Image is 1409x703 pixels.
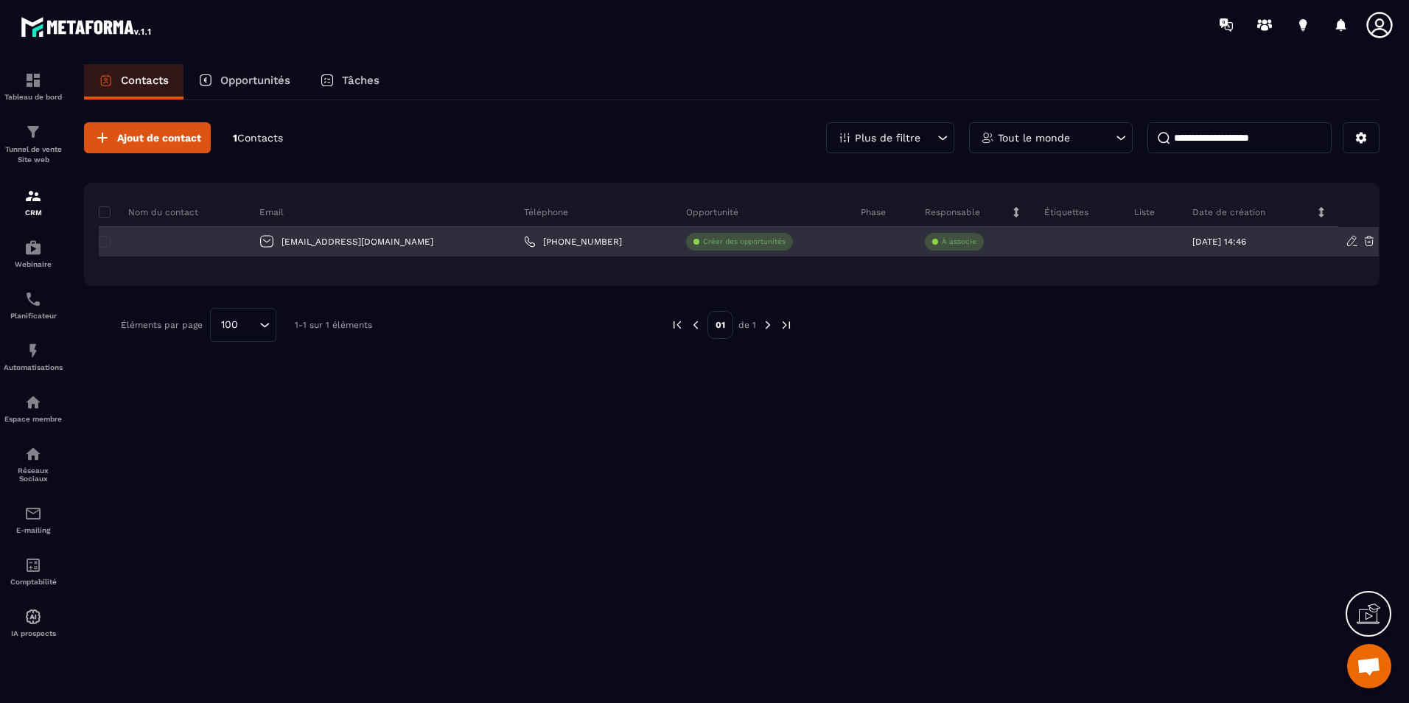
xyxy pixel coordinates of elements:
p: [DATE] 14:46 [1192,237,1246,247]
a: schedulerschedulerPlanificateur [4,279,63,331]
img: formation [24,187,42,205]
img: formation [24,123,42,141]
p: 01 [707,311,733,339]
p: Créer des opportunités [703,237,786,247]
span: Contacts [237,132,283,144]
a: automationsautomationsWebinaire [4,228,63,279]
img: prev [689,318,702,332]
p: Liste [1134,206,1155,218]
p: Opportunités [220,74,290,87]
p: Opportunité [686,206,738,218]
p: de 1 [738,319,756,331]
a: Opportunités [183,64,305,99]
p: Email [259,206,284,218]
img: automations [24,239,42,256]
button: Ajout de contact [84,122,211,153]
p: Tunnel de vente Site web [4,144,63,165]
a: automationsautomationsAutomatisations [4,331,63,382]
p: À associe [942,237,976,247]
p: Plus de filtre [855,133,920,143]
p: Webinaire [4,260,63,268]
p: Tâches [342,74,380,87]
p: 1 [233,131,283,145]
p: Contacts [121,74,169,87]
p: Espace membre [4,415,63,423]
img: scheduler [24,290,42,308]
p: Comptabilité [4,578,63,586]
a: Contacts [84,64,183,99]
p: IA prospects [4,629,63,637]
a: formationformationCRM [4,176,63,228]
a: Ouvrir le chat [1347,644,1391,688]
div: Search for option [210,308,276,342]
img: automations [24,394,42,411]
a: formationformationTunnel de vente Site web [4,112,63,176]
p: Éléments par page [121,320,203,330]
img: automations [24,608,42,626]
p: Étiquettes [1044,206,1088,218]
img: social-network [24,445,42,463]
img: automations [24,342,42,360]
a: [PHONE_NUMBER] [524,236,622,248]
img: formation [24,71,42,89]
a: automationsautomationsEspace membre [4,382,63,434]
img: accountant [24,556,42,574]
p: CRM [4,209,63,217]
p: Automatisations [4,363,63,371]
img: logo [21,13,153,40]
p: Tableau de bord [4,93,63,101]
img: prev [671,318,684,332]
p: E-mailing [4,526,63,534]
a: accountantaccountantComptabilité [4,545,63,597]
img: next [780,318,793,332]
p: Téléphone [524,206,568,218]
a: Tâches [305,64,394,99]
p: Planificateur [4,312,63,320]
p: Tout le monde [998,133,1070,143]
p: 1-1 sur 1 éléments [295,320,372,330]
a: social-networksocial-networkRéseaux Sociaux [4,434,63,494]
a: formationformationTableau de bord [4,60,63,112]
img: next [761,318,775,332]
p: Phase [861,206,886,218]
p: Nom du contact [99,206,198,218]
p: Responsable [925,206,980,218]
input: Search for option [243,317,256,333]
a: emailemailE-mailing [4,494,63,545]
span: Ajout de contact [117,130,201,145]
span: 100 [216,317,243,333]
p: Réseaux Sociaux [4,466,63,483]
p: Date de création [1192,206,1265,218]
img: email [24,505,42,522]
